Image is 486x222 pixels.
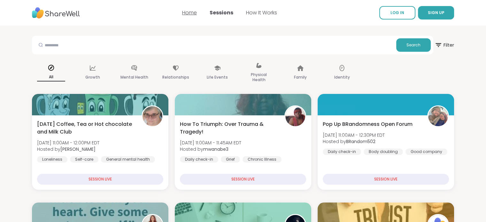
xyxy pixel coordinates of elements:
[180,156,218,163] div: Daily check-in
[60,146,96,152] b: [PERSON_NAME]
[243,156,282,163] div: Chronic Illness
[37,73,65,81] p: All
[120,73,148,81] p: Mental Health
[323,149,361,155] div: Daily check-in
[323,132,385,138] span: [DATE] 11:00AM - 12:30PM EDT
[180,120,277,136] span: How To Triumph: Over Trauma & Tragedy!
[180,146,241,152] span: Hosted by
[246,9,277,16] a: How It Works
[37,174,163,185] div: SESSION LIVE
[294,73,307,81] p: Family
[207,73,228,81] p: Life Events
[182,9,197,16] a: Home
[221,156,240,163] div: Grief
[405,149,447,155] div: Good company
[37,156,67,163] div: Loneliness
[37,146,99,152] span: Hosted by
[418,6,454,19] button: SIGN UP
[162,73,189,81] p: Relationships
[180,174,306,185] div: SESSION LIVE
[101,156,155,163] div: General mental health
[428,10,444,15] span: SIGN UP
[390,10,404,15] span: LOG IN
[435,36,454,54] button: Filter
[32,4,80,22] img: ShareWell Nav Logo
[406,42,420,48] span: Search
[379,6,415,19] a: LOG IN
[435,37,454,53] span: Filter
[285,106,305,126] img: mwanabe3
[334,73,350,81] p: Identity
[70,156,98,163] div: Self-care
[323,120,413,128] span: Pop Up BRandomness Open Forum
[37,140,99,146] span: [DATE] 11:00AM - 12:00PM EDT
[323,138,385,145] span: Hosted by
[323,174,449,185] div: SESSION LIVE
[210,9,233,16] a: Sessions
[428,106,448,126] img: BRandom502
[346,138,375,145] b: BRandom502
[245,71,273,84] p: Physical Health
[364,149,403,155] div: Body doubling
[85,73,100,81] p: Growth
[396,38,431,52] button: Search
[180,140,241,146] span: [DATE] 11:00AM - 11:45AM EDT
[203,146,228,152] b: mwanabe3
[37,120,135,136] span: [DATE] Coffee, Tea or Hot chocolate and Milk Club
[143,106,162,126] img: Susan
